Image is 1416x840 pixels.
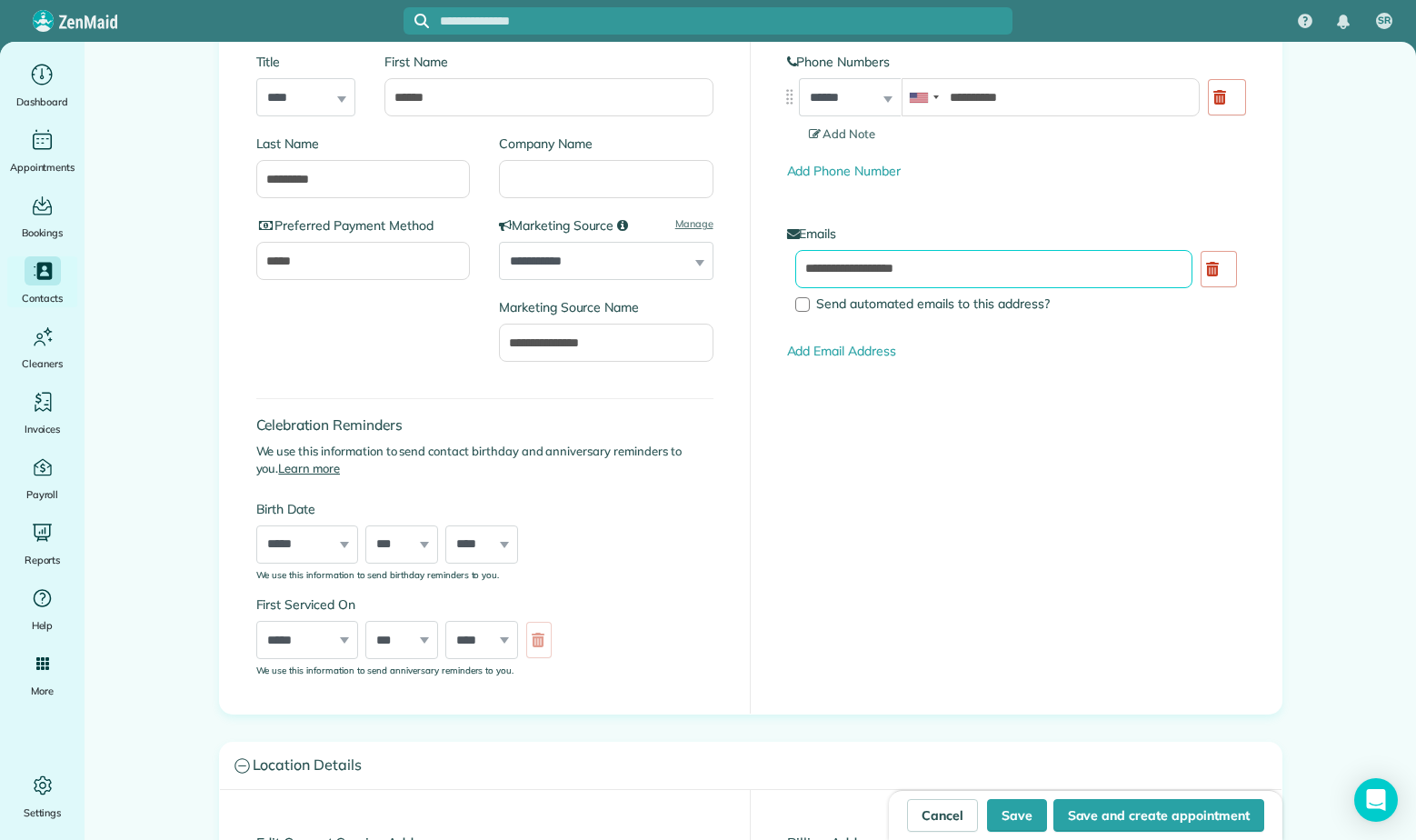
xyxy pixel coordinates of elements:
label: Company Name [499,135,713,153]
label: Phone Numbers [787,53,1245,71]
span: Help [32,616,54,635]
p: We use this information to send contact birthday and anniversary reminders to you. [256,443,713,478]
a: Add Email Address [787,343,896,359]
span: Add Note [809,126,876,141]
span: More [31,682,54,700]
span: Payroll [26,485,59,504]
a: Location Details [220,743,1281,789]
a: Payroll [7,453,77,504]
label: First Serviced On [256,595,561,614]
label: Marketing Source [499,216,713,235]
label: Title [256,53,356,71]
sub: We use this information to send anniversary reminders to you. [256,665,514,675]
label: Marketing Source Name [499,298,713,316]
button: Save and create appointment [1053,799,1264,832]
a: Help [7,584,77,635]
button: Focus search [404,14,429,28]
span: Cleaners [22,355,63,373]
label: Birth Date [256,500,561,518]
a: Cleaners [7,322,77,373]
button: Save [987,799,1047,832]
label: Preferred Payment Method [256,216,471,235]
span: SR [1378,14,1391,28]
a: Add Phone Number [787,163,901,179]
a: Dashboard [7,60,77,111]
a: Appointments [7,125,77,176]
a: Reports [7,518,77,569]
span: Bookings [22,224,64,242]
a: Invoices [7,387,77,438]
div: Open Intercom Messenger [1354,778,1398,822]
a: Bookings [7,191,77,242]
label: First Name [384,53,713,71]
h4: Celebration Reminders [256,417,713,433]
span: Appointments [10,158,75,176]
div: Notifications [1324,2,1362,42]
a: Cancel [907,799,978,832]
span: Invoices [25,420,61,438]
img: drag_indicator-119b368615184ecde3eda3c64c821f6cf29d3e2b97b89ee44bc31753036683e5.png [780,87,799,106]
a: Settings [7,771,77,822]
a: Learn more [278,461,340,475]
label: Last Name [256,135,471,153]
div: United States: +1 [902,79,944,115]
span: Reports [25,551,61,569]
span: Contacts [22,289,63,307]
span: Send automated emails to this address? [816,295,1050,312]
label: Emails [787,225,1245,243]
a: Manage [675,216,713,232]
span: Dashboard [16,93,68,111]
sub: We use this information to send birthday reminders to you. [256,569,500,580]
a: Contacts [7,256,77,307]
svg: Focus search [414,14,429,28]
span: Settings [24,804,62,822]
